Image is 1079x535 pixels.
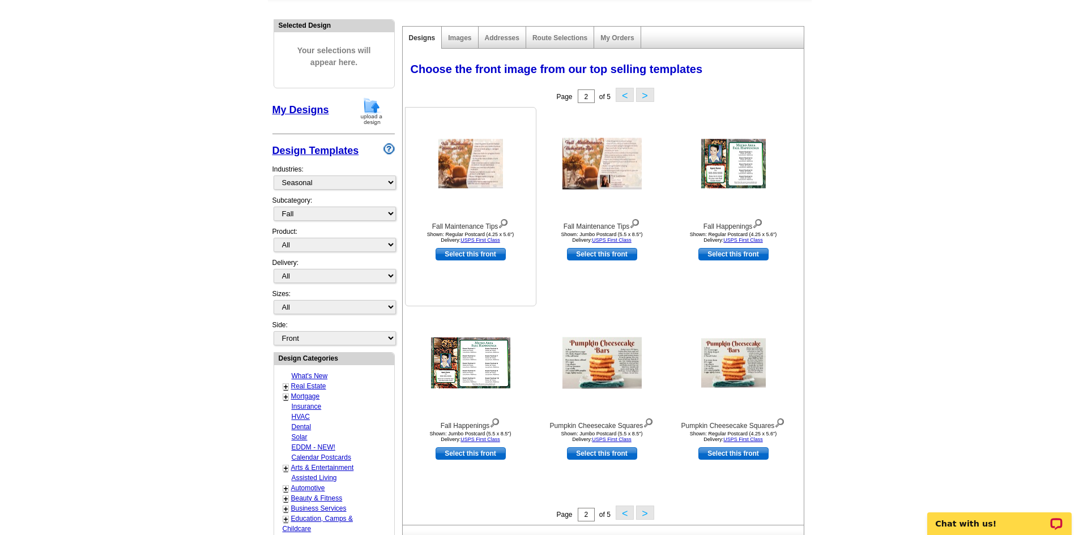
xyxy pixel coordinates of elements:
[592,436,632,442] a: USPS First Class
[284,392,288,401] a: +
[357,97,386,126] img: upload-design
[701,139,766,189] img: Fall Happenings
[671,416,796,431] div: Pumpkin Cheesecake Squares
[438,139,503,189] img: Fall Maintenance Tips
[752,216,763,229] img: view design details
[540,416,664,431] div: Pumpkin Cheesecake Squares
[291,392,320,400] a: Mortgage
[408,431,533,442] div: Shown: Jumbo Postcard (5.5 x 8.5") Delivery:
[292,413,310,421] a: HVAC
[532,34,587,42] a: Route Selections
[408,216,533,232] div: Fall Maintenance Tips
[489,416,500,428] img: view design details
[562,337,642,389] img: Pumpkin Cheesecake Squares
[272,226,395,258] div: Product:
[448,34,471,42] a: Images
[723,436,763,442] a: USPS First Class
[411,63,703,75] span: Choose the front image from our top selling templates
[698,447,769,460] a: use this design
[284,464,288,473] a: +
[643,416,654,428] img: view design details
[292,423,312,431] a: Dental
[556,511,572,519] span: Page
[436,248,506,260] a: use this design
[460,436,500,442] a: USPS First Class
[774,416,785,428] img: view design details
[460,237,500,243] a: USPS First Class
[272,159,395,195] div: Industries:
[409,34,436,42] a: Designs
[567,248,637,260] a: use this design
[292,403,322,410] a: Insurance
[272,320,395,346] div: Side:
[562,138,642,190] img: Fall Maintenance Tips
[284,382,288,391] a: +
[292,474,337,482] a: Assisted Living
[567,447,637,460] a: use this design
[383,143,395,155] img: design-wizard-help-icon.png
[540,431,664,442] div: Shown: Jumbo Postcard (5.5 x 8.5") Delivery:
[723,237,763,243] a: USPS First Class
[291,504,347,512] a: Business Services
[600,34,634,42] a: My Orders
[599,93,611,101] span: of 5
[274,353,394,363] div: Design Categories
[592,237,632,243] a: USPS First Class
[292,372,328,380] a: What's New
[291,494,343,502] a: Beauty & Fitness
[616,506,634,520] button: <
[408,416,533,431] div: Fall Happenings
[291,484,325,492] a: Automotive
[671,232,796,243] div: Shown: Regular Postcard (4.25 x 5.6") Delivery:
[636,506,654,520] button: >
[556,93,572,101] span: Page
[629,216,640,229] img: view design details
[272,289,395,320] div: Sizes:
[283,33,386,80] span: Your selections will appear here.
[540,232,664,243] div: Shown: Jumbo Postcard (5.5 x 8.5") Delivery:
[498,216,509,229] img: view design details
[616,88,634,102] button: <
[408,232,533,243] div: Shown: Regular Postcard (4.25 x 5.6") Delivery:
[636,88,654,102] button: >
[284,515,288,524] a: +
[291,464,354,472] a: Arts & Entertainment
[701,339,766,388] img: Pumpkin Cheesecake Squares
[272,145,359,156] a: Design Templates
[920,499,1079,535] iframe: LiveChat chat widget
[283,515,353,533] a: Education, Camps & Childcare
[272,195,395,226] div: Subcategory:
[671,216,796,232] div: Fall Happenings
[292,443,335,451] a: EDDM - NEW!
[274,20,394,31] div: Selected Design
[599,511,611,519] span: of 5
[292,453,351,461] a: Calendar Postcards
[436,447,506,460] a: use this design
[284,484,288,493] a: +
[485,34,519,42] a: Addresses
[284,494,288,503] a: +
[284,504,288,513] a: +
[272,104,329,115] a: My Designs
[698,248,769,260] a: use this design
[540,216,664,232] div: Fall Maintenance Tips
[671,431,796,442] div: Shown: Regular Postcard (4.25 x 5.6") Delivery:
[291,382,326,390] a: Real Estate
[272,258,395,289] div: Delivery:
[431,337,510,388] img: Fall Happenings
[292,433,308,441] a: Solar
